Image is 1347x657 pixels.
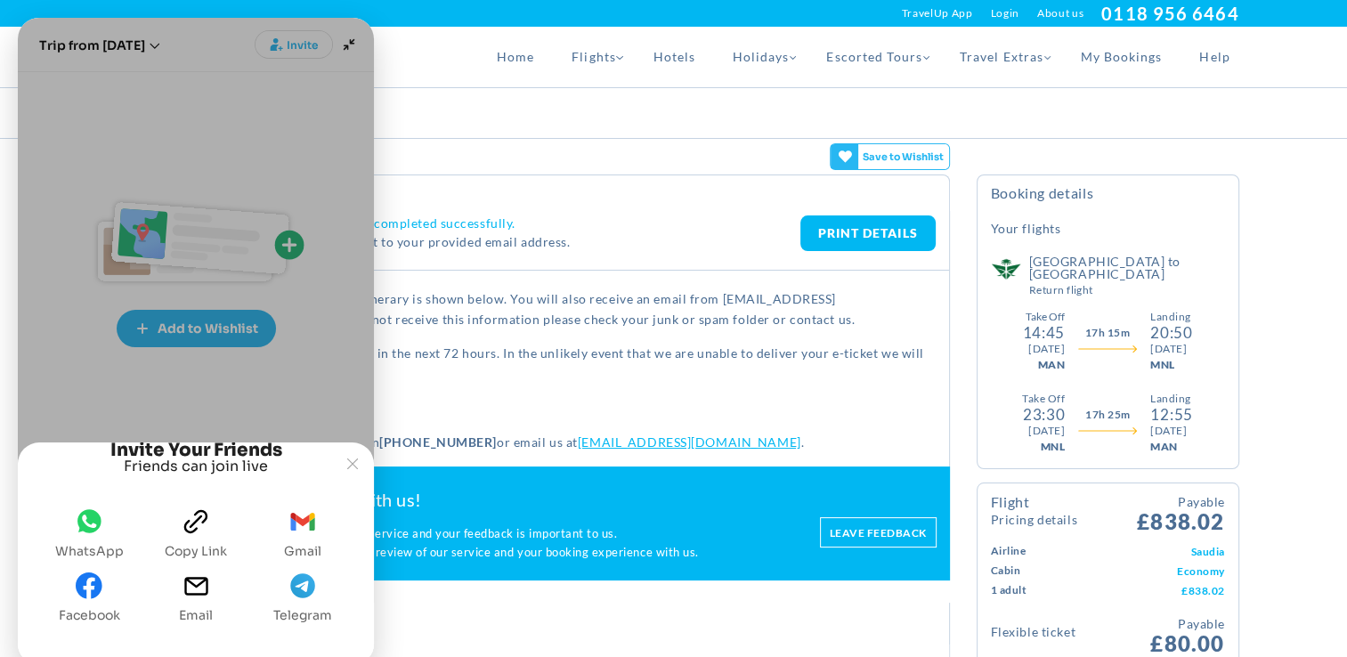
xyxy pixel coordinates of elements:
img: Saudia [988,255,1024,282]
small: Payable [1150,614,1224,633]
p: Your booking has been created and the itinerary is shown below. You will also receive an email fr... [123,288,936,330]
span: £80.00 [1150,614,1224,654]
h4: Flexible Ticket [991,626,1108,638]
div: 23:30 [1023,407,1065,423]
span: £838.02 [1137,492,1224,532]
div: [DATE] [1028,341,1065,357]
div: MNL [1041,439,1065,455]
p: For any further assistance please call us on or email us at . [123,432,936,452]
small: Payable [1137,492,1224,511]
td: Economy [1091,561,1225,580]
a: Flights [553,27,634,87]
div: MAN [1150,439,1192,455]
h4: Flight [991,495,1077,526]
div: MNL [1150,357,1192,373]
div: Landing [1150,391,1192,407]
div: MAN [1037,357,1064,373]
small: Return Flight [1029,285,1225,296]
a: [EMAIL_ADDRESS][DOMAIN_NAME] [578,434,801,450]
div: Take Off [1022,391,1065,407]
h5: [GEOGRAPHIC_DATA] to [GEOGRAPHIC_DATA] [1029,255,1225,296]
a: Travel Extras [941,27,1062,87]
p: A confirmation email has been sent to your provided email address. [167,231,800,252]
h4: Booking Details [991,184,1225,215]
a: Escorted Tours [807,27,941,87]
td: Cabin [991,561,1091,580]
p: We are continuously working to improve our service and your feedback is important to us. We will ... [122,524,802,563]
td: 1 Adult [991,580,1091,600]
a: Help [1181,27,1238,87]
a: Leave feedback [820,517,937,547]
div: 20:50 [1150,325,1192,341]
a: Holidays [714,27,807,87]
div: Landing [1150,309,1192,325]
td: Airline [991,541,1091,561]
gamitee-button: Get your friends' opinions [830,143,950,170]
h2: Booking Confirmation [123,184,936,202]
a: Hotels [635,27,714,87]
span: 17h 25m [1085,407,1130,423]
div: [DATE] [1028,423,1065,439]
h4: Thank You. Your booking has been completed successfully. [167,215,800,231]
div: 12:55 [1150,407,1192,423]
a: Home [478,27,553,87]
span: 17h 15m [1085,325,1130,341]
td: £838.02 [1091,580,1225,600]
a: My Bookings [1062,27,1181,87]
h2: Flight Details [123,618,936,636]
a: PRINT DETAILS [800,215,936,251]
div: [DATE] [1150,341,1192,357]
div: 14:45 [1022,325,1064,341]
h5: Your Flights [991,220,1061,238]
strong: [PHONE_NUMBER] [379,434,497,450]
div: Take Off [1026,309,1065,325]
h2: Please share your experience with us! [122,489,802,511]
a: 0118 956 6464 [1101,3,1238,24]
p: You should expect to receive your e-ticket in the next 72 hours. In the unlikely event that we ar... [123,343,936,385]
small: Pricing Details [991,514,1077,526]
td: Saudia [1091,541,1225,561]
div: [DATE] [1150,423,1192,439]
